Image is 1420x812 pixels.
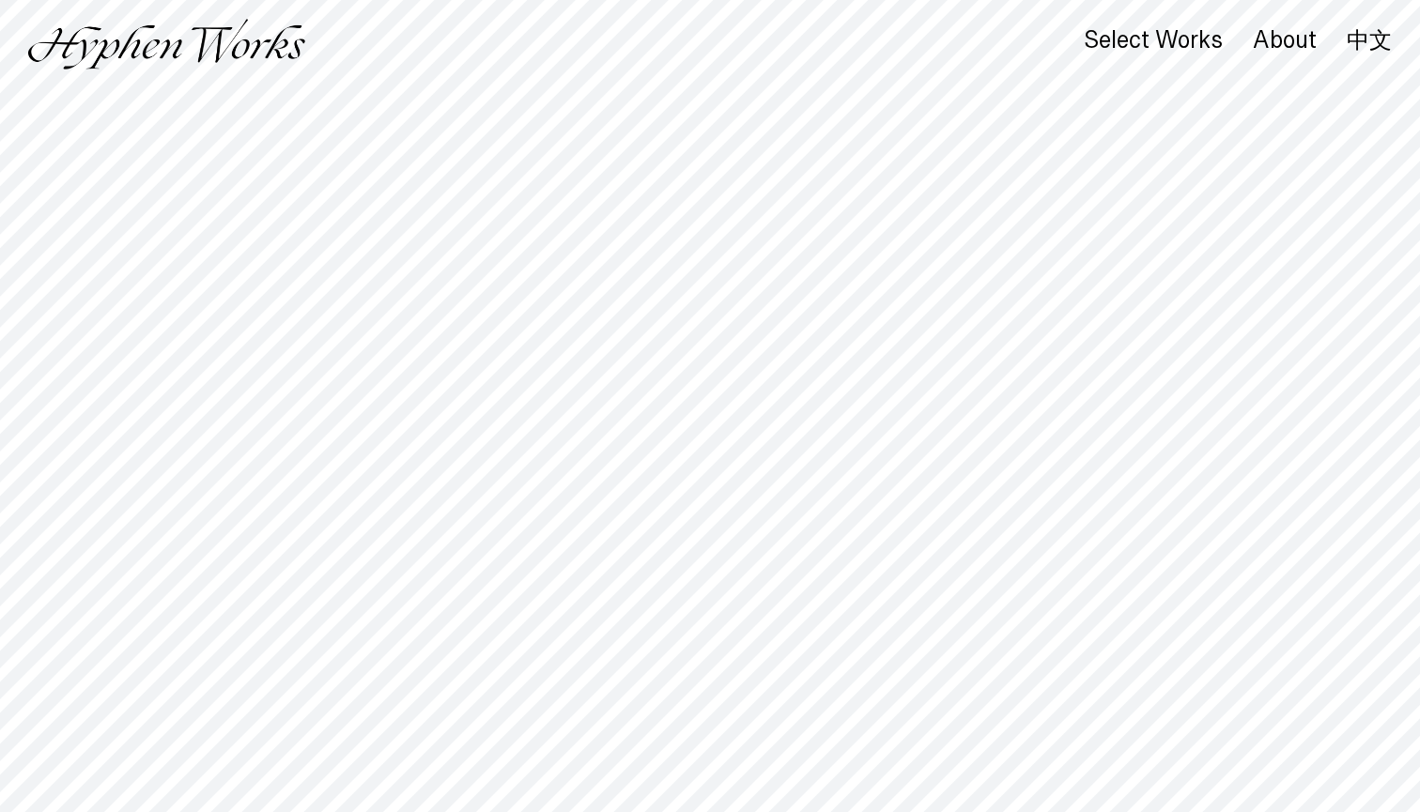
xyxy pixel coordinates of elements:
[1253,27,1317,54] div: About
[1347,30,1392,51] a: 中文
[1253,31,1317,52] a: About
[28,19,305,69] img: Hyphen Works
[1084,31,1223,52] a: Select Works
[1084,27,1223,54] div: Select Works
